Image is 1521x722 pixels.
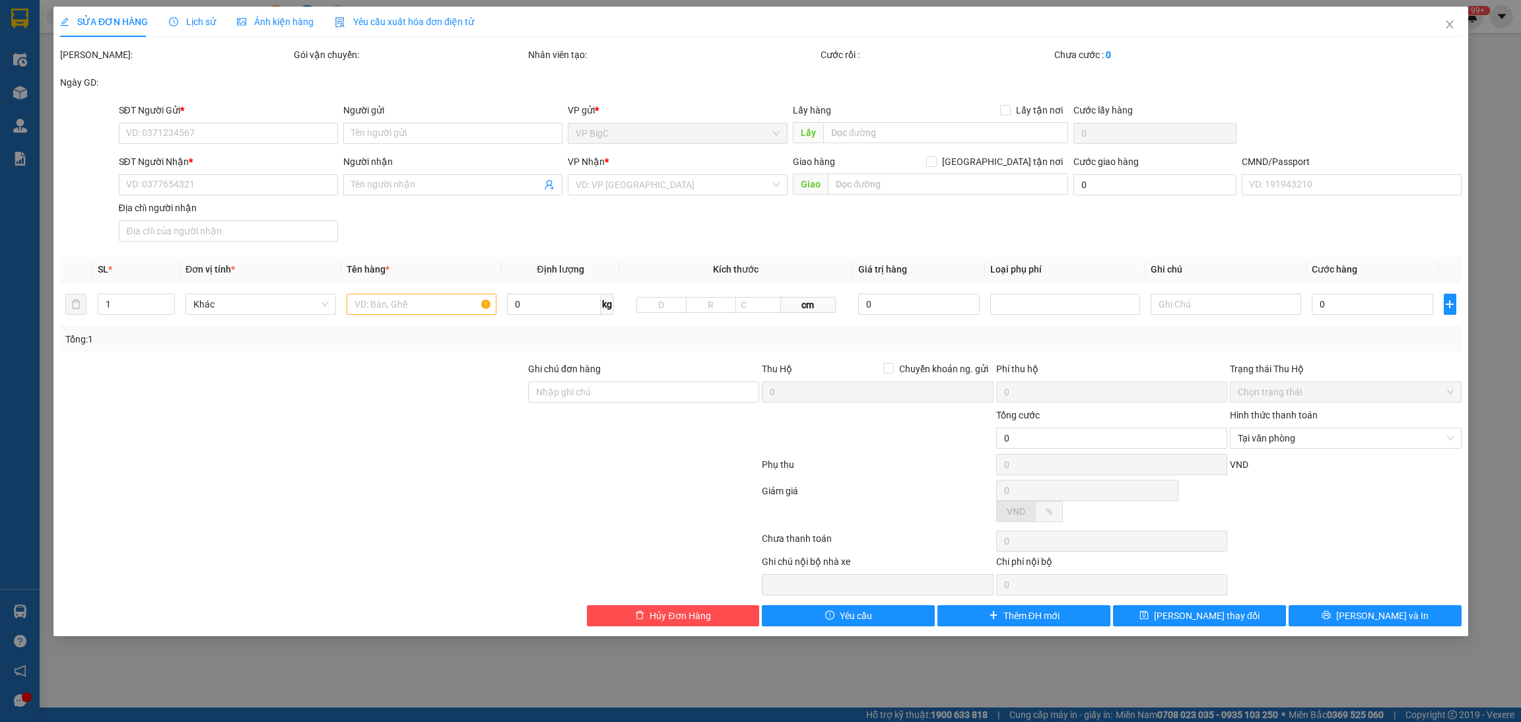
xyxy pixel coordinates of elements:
[762,364,792,374] span: Thu Hộ
[762,554,993,574] div: Ghi chú nội bộ nhà xe
[586,605,759,626] button: deleteHủy Đơn Hàng
[169,17,178,26] span: clock-circle
[1230,362,1461,376] div: Trạng thái Thu Hộ
[827,174,1067,195] input: Dọc đường
[713,264,759,275] span: Kích thước
[237,16,314,27] span: Ảnh kiện hàng
[1045,506,1052,517] span: %
[528,48,818,62] div: Nhân viên tạo:
[735,297,781,313] input: C
[1443,294,1456,315] button: plus
[1073,123,1236,144] input: Cước lấy hàng
[544,180,555,190] span: user-add
[237,17,246,26] span: picture
[98,264,108,275] span: SL
[823,122,1067,143] input: Dọc đường
[780,297,836,313] span: cm
[1230,459,1248,470] span: VND
[1054,48,1285,62] div: Chưa cước :
[343,154,562,169] div: Người nhận
[988,610,997,621] span: plus
[118,201,337,215] div: Địa chỉ người nhận
[1154,608,1260,623] span: [PERSON_NAME] thay đổi
[996,554,1227,574] div: Chi phí nội bộ
[537,264,584,275] span: Định lượng
[118,220,337,242] input: Địa chỉ của người nhận
[839,608,871,623] span: Yêu cầu
[1073,174,1236,195] input: Cước giao hàng
[60,48,291,62] div: [PERSON_NAME]:
[1073,156,1139,167] label: Cước giao hàng
[1335,608,1428,623] span: [PERSON_NAME] và In
[1106,49,1111,60] b: 0
[650,608,710,623] span: Hủy Đơn Hàng
[568,103,787,117] div: VP gửi
[1145,257,1306,282] th: Ghi chú
[1238,382,1453,402] span: Chọn trạng thái
[1003,608,1059,623] span: Thêm ĐH mới
[528,381,759,403] input: Ghi chú đơn hàng
[1151,294,1301,315] input: Ghi Chú
[335,16,474,27] span: Yêu cầu xuất hóa đơn điện tử
[118,154,337,169] div: SĐT Người Nhận
[600,294,613,315] span: kg
[65,332,587,346] div: Tổng: 1
[60,75,291,90] div: Ngày GD:
[1139,610,1149,621] span: save
[635,610,644,621] span: delete
[937,154,1068,169] span: [GEOGRAPHIC_DATA] tận nơi
[118,103,337,117] div: SĐT Người Gửi
[1242,154,1461,169] div: CMND/Passport
[60,17,69,26] span: edit
[576,123,779,143] span: VP BigC
[636,297,686,313] input: D
[760,457,994,480] div: Phụ thu
[858,264,907,275] span: Giá trị hàng
[760,484,994,528] div: Giảm giá
[685,297,735,313] input: R
[792,122,823,143] span: Lấy
[186,264,235,275] span: Đơn vị tính
[65,294,86,315] button: delete
[1006,506,1025,517] span: VND
[568,156,605,167] span: VP Nhận
[169,16,216,27] span: Lịch sử
[1238,428,1453,448] span: Tại văn phòng
[984,257,1145,282] th: Loại phụ phí
[335,17,345,28] img: icon
[792,156,834,167] span: Giao hàng
[937,605,1110,626] button: plusThêm ĐH mới
[893,362,993,376] span: Chuyển khoản ng. gửi
[346,264,389,275] span: Tên hàng
[346,294,496,315] input: VD: Bàn, Ghế
[1289,605,1462,626] button: printer[PERSON_NAME] và In
[1113,605,1286,626] button: save[PERSON_NAME] thay đổi
[1431,7,1468,44] button: Close
[1444,299,1455,310] span: plus
[1073,105,1133,115] label: Cước lấy hàng
[193,294,328,314] span: Khác
[60,16,148,27] span: SỬA ĐƠN HÀNG
[1312,264,1357,275] span: Cước hàng
[343,103,562,117] div: Người gửi
[792,105,830,115] span: Lấy hàng
[821,48,1052,62] div: Cước rồi :
[762,605,935,626] button: exclamation-circleYêu cầu
[1011,103,1068,117] span: Lấy tận nơi
[996,362,1227,381] div: Phí thu hộ
[294,48,525,62] div: Gói vận chuyển:
[996,410,1039,420] span: Tổng cước
[792,174,827,195] span: Giao
[825,610,834,621] span: exclamation-circle
[1321,610,1330,621] span: printer
[1444,19,1454,30] span: close
[528,364,601,374] label: Ghi chú đơn hàng
[760,531,994,554] div: Chưa thanh toán
[1230,410,1318,420] label: Hình thức thanh toán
